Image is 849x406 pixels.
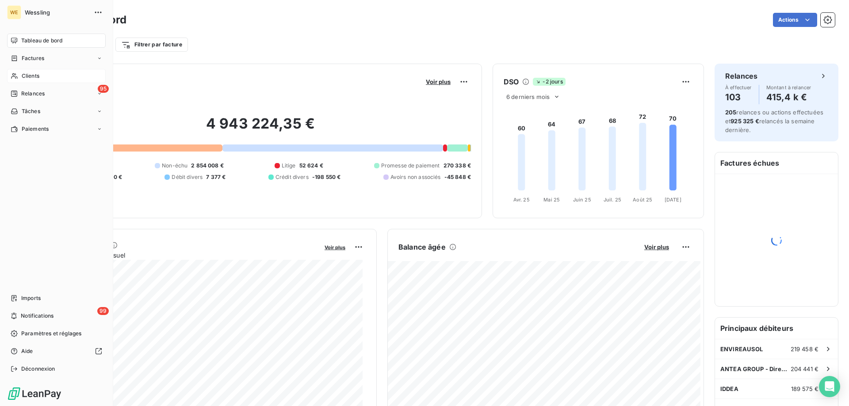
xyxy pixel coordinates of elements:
div: Open Intercom Messenger [819,376,840,397]
h6: Factures échues [715,152,838,174]
div: WE [7,5,21,19]
span: Tableau de bord [21,37,62,45]
span: relances ou actions effectuées et relancés la semaine dernière. [725,109,823,133]
tspan: Août 25 [633,197,652,203]
span: Wessling [25,9,88,16]
span: 52 624 € [299,162,323,170]
button: Voir plus [423,78,453,86]
button: Voir plus [322,243,348,251]
span: À effectuer [725,85,752,90]
span: Aide [21,347,33,355]
span: Paiements [22,125,49,133]
span: Relances [21,90,45,98]
span: ENVIREAUSOL [720,345,763,353]
span: 7 377 € [206,173,226,181]
span: Déconnexion [21,365,55,373]
h6: Principaux débiteurs [715,318,838,339]
span: 205 [725,109,736,116]
h6: Balance âgée [398,242,446,252]
span: Chiffre d'affaires mensuel [50,250,318,260]
span: Avoirs non associés [390,173,441,181]
img: Logo LeanPay [7,387,62,401]
h6: DSO [504,76,519,87]
span: ANTEA GROUP - Direction administrat [720,365,791,372]
span: 925 325 € [730,118,759,125]
span: IDDEA [720,385,738,392]
a: Aide [7,344,106,358]
tspan: Juil. 25 [604,197,621,203]
span: 6 derniers mois [506,93,550,100]
span: 95 [98,85,109,93]
span: Litige [282,162,296,170]
span: 189 575 € [791,385,818,392]
span: Notifications [21,312,54,320]
span: 219 458 € [791,345,818,353]
h4: 415,4 k € [766,90,811,104]
button: Voir plus [642,243,672,251]
span: 204 441 € [791,365,818,372]
span: Voir plus [644,243,669,250]
span: Débit divers [172,173,203,181]
tspan: Avr. 25 [513,197,530,203]
span: Promesse de paiement [381,162,440,170]
span: Imports [21,294,41,302]
span: -2 jours [533,78,565,86]
h4: 103 [725,90,752,104]
span: Tâches [22,107,40,115]
span: Factures [22,54,44,62]
span: -198 550 € [312,173,341,181]
button: Filtrer par facture [115,38,188,52]
span: Clients [22,72,39,80]
span: Crédit divers [275,173,309,181]
span: 2 854 008 € [191,162,224,170]
span: Montant à relancer [766,85,811,90]
tspan: Mai 25 [543,197,560,203]
span: 99 [97,307,109,315]
h6: Relances [725,71,757,81]
span: Paramètres et réglages [21,330,81,338]
tspan: [DATE] [665,197,681,203]
h2: 4 943 224,35 € [50,115,471,141]
span: -45 848 € [444,173,471,181]
button: Actions [773,13,817,27]
span: 270 338 € [444,162,471,170]
span: Voir plus [426,78,451,85]
span: Voir plus [325,244,345,250]
tspan: Juin 25 [573,197,591,203]
span: Non-échu [162,162,187,170]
